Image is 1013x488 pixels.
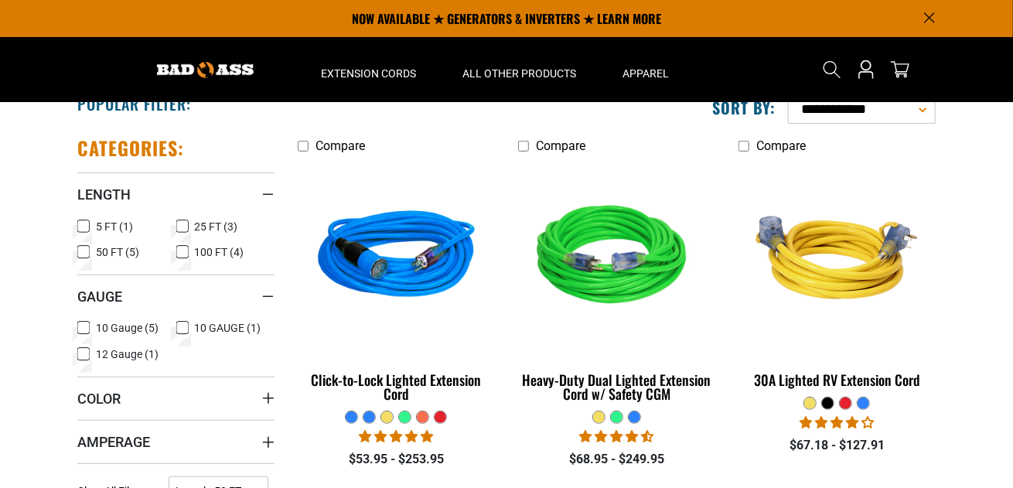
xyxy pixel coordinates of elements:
div: 30A Lighted RV Extension Cord [738,373,936,387]
a: green Heavy-Duty Dual Lighted Extension Cord w/ Safety CGM [518,161,715,410]
span: 10 GAUGE (1) [195,322,261,333]
summary: Length [77,172,275,216]
div: Click-to-Lock Lighted Extension Cord [298,373,495,401]
summary: Amperage [77,420,275,463]
span: 50 FT (5) [96,247,139,258]
img: yellow [739,169,934,346]
span: Extension Cords [321,67,416,80]
summary: Apparel [599,37,692,102]
span: 12 Gauge (1) [96,349,159,360]
a: yellow 30A Lighted RV Extension Cord [738,161,936,396]
span: 10 Gauge (5) [96,322,159,333]
div: $53.95 - $253.95 [298,450,495,469]
a: blue Click-to-Lock Lighted Extension Cord [298,161,495,410]
summary: All Other Products [439,37,599,102]
span: Compare [536,138,585,153]
span: Compare [315,138,365,153]
label: Sort by: [712,97,776,118]
span: 25 FT (3) [195,221,238,232]
img: blue [299,169,494,346]
span: Length [77,186,131,203]
span: 100 FT (4) [195,247,244,258]
summary: Search [820,57,844,82]
summary: Color [77,377,275,420]
h2: Categories: [77,136,184,160]
summary: Extension Cords [298,37,439,102]
span: Compare [756,138,806,153]
summary: Gauge [77,275,275,318]
img: green [519,169,714,346]
span: Color [77,390,121,408]
span: Apparel [622,67,669,80]
span: Gauge [77,288,122,305]
span: Amperage [77,433,150,451]
img: Bad Ass Extension Cords [157,62,254,78]
div: Heavy-Duty Dual Lighted Extension Cord w/ Safety CGM [518,373,715,401]
span: 4.64 stars [579,429,653,444]
span: 4.11 stars [800,415,874,430]
span: All Other Products [462,67,576,80]
span: 5 FT (1) [96,221,133,232]
span: 4.87 stars [359,429,433,444]
div: $68.95 - $249.95 [518,450,715,469]
div: $67.18 - $127.91 [738,436,936,455]
h2: Popular Filter: [77,94,191,114]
